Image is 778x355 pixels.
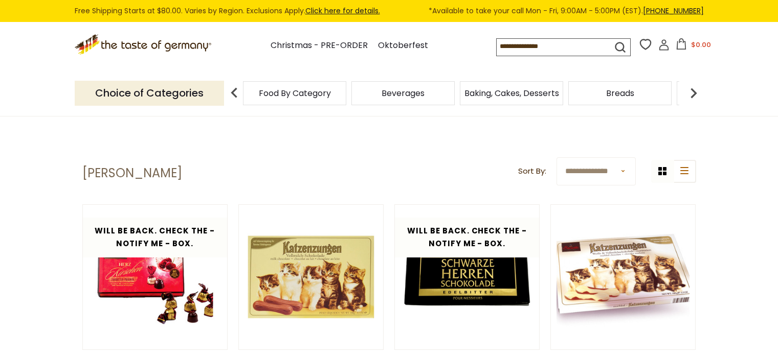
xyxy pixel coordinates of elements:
a: Food By Category [259,89,331,97]
a: [PHONE_NUMBER] [643,6,704,16]
a: Click here for details. [305,6,380,16]
h1: [PERSON_NAME] [82,165,182,181]
a: Baking, Cakes, Desserts [464,89,559,97]
p: Choice of Categories [75,81,224,106]
a: Christmas - PRE-ORDER [271,39,368,53]
img: Sarotti "For Gentlemen" Premium Bittersweet Chocolate Bar, 3.5 oz [395,205,540,349]
a: Beverages [382,89,425,97]
a: Oktoberfest [378,39,428,53]
span: $0.00 [691,40,711,50]
img: previous arrow [224,83,244,103]
label: Sort By: [518,165,546,178]
img: Sarotti Cat Tongues "Katzenzungen" Milk Chocolate Bites, 3.5 oz [239,205,384,349]
a: Breads [606,89,634,97]
img: next arrow [683,83,704,103]
div: Free Shipping Starts at $80.00. Varies by Region. Exclusions Apply. [75,5,704,17]
img: Sarotti Cat Tongues "Katzenzungen" Marbled Chocolate Bites, 3.5 oz [551,205,696,349]
button: $0.00 [672,38,715,54]
span: *Available to take your call Mon - Fri, 9:00AM - 5:00PM (EST). [429,5,704,17]
img: Sarotti Brandy Cherry Chocolates [83,205,228,349]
